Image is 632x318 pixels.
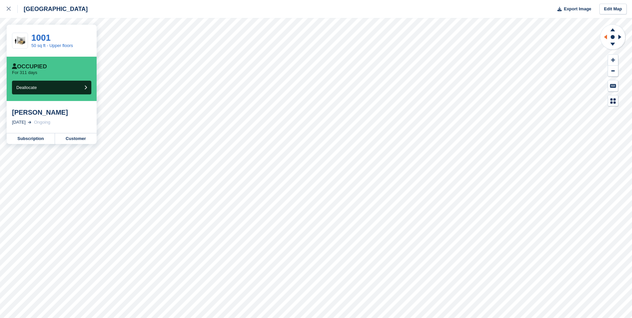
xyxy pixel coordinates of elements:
a: Edit Map [599,4,627,15]
img: 50-sqft-unit.jpg [12,35,28,47]
span: Deallocate [16,85,37,90]
div: Ongoing [34,119,50,126]
button: Zoom Out [608,66,618,77]
div: [DATE] [12,119,26,126]
span: Export Image [564,6,591,12]
img: arrow-right-light-icn-cde0832a797a2874e46488d9cf13f60e5c3a73dbe684e267c42b8395dfbc2abf.svg [28,121,31,124]
button: Export Image [553,4,591,15]
a: Subscription [7,133,55,144]
p: For 311 days [12,70,37,75]
div: Occupied [12,63,47,70]
a: 50 sq ft - Upper floors [31,43,73,48]
button: Keyboard Shortcuts [608,80,618,91]
button: Deallocate [12,81,91,94]
div: [GEOGRAPHIC_DATA] [18,5,88,13]
button: Zoom In [608,55,618,66]
a: 1001 [31,33,51,43]
button: Map Legend [608,95,618,106]
a: Customer [55,133,97,144]
div: [PERSON_NAME] [12,108,91,116]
